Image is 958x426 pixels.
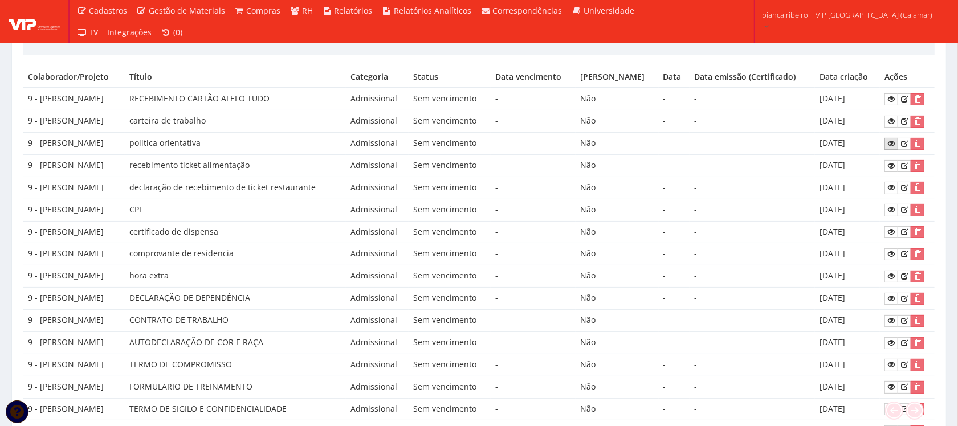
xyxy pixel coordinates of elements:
[89,5,128,16] span: Cadastros
[659,154,690,177] td: -
[302,5,313,16] span: RH
[23,288,125,310] td: 9 - [PERSON_NAME]
[690,177,815,199] td: -
[125,133,345,155] td: politica orientativa
[690,288,815,310] td: -
[23,310,125,332] td: 9 - [PERSON_NAME]
[409,398,490,420] td: Sem vencimento
[491,154,576,177] td: -
[125,265,345,288] td: hora extra
[576,199,659,221] td: Não
[690,354,815,376] td: -
[815,243,880,265] td: [DATE]
[659,133,690,155] td: -
[346,154,409,177] td: Admissional
[815,177,880,199] td: [DATE]
[346,243,409,265] td: Admissional
[491,398,576,420] td: -
[659,177,690,199] td: -
[23,154,125,177] td: 9 - [PERSON_NAME]
[23,376,125,398] td: 9 - [PERSON_NAME]
[491,310,576,332] td: -
[125,221,345,243] td: certificado de dispensa
[346,67,409,88] th: Categoria
[491,221,576,243] td: -
[815,199,880,221] td: [DATE]
[346,331,409,354] td: Admissional
[659,331,690,354] td: -
[815,354,880,376] td: [DATE]
[815,310,880,332] td: [DATE]
[125,398,345,420] td: TERMO DE SIGILO E CONFIDENCIALIDADE
[491,376,576,398] td: -
[491,331,576,354] td: -
[157,22,187,43] a: (0)
[659,110,690,133] td: -
[659,243,690,265] td: -
[108,27,152,38] span: Integrações
[409,177,490,199] td: Sem vencimento
[409,110,490,133] td: Sem vencimento
[491,199,576,221] td: -
[491,354,576,376] td: -
[23,265,125,288] td: 9 - [PERSON_NAME]
[409,288,490,310] td: Sem vencimento
[880,67,935,88] th: Ações
[346,133,409,155] td: Admissional
[815,154,880,177] td: [DATE]
[346,221,409,243] td: Admissional
[690,133,815,155] td: -
[346,376,409,398] td: Admissional
[659,310,690,332] td: -
[576,310,659,332] td: Não
[491,243,576,265] td: -
[491,67,576,88] th: Data vencimento
[409,88,490,110] td: Sem vencimento
[247,5,281,16] span: Compras
[659,354,690,376] td: -
[576,110,659,133] td: Não
[659,88,690,110] td: -
[659,221,690,243] td: -
[103,22,157,43] a: Integrações
[491,265,576,288] td: -
[690,67,815,88] th: Data emissão (Certificado)
[659,265,690,288] td: -
[23,199,125,221] td: 9 - [PERSON_NAME]
[690,110,815,133] td: -
[576,243,659,265] td: Não
[23,133,125,155] td: 9 - [PERSON_NAME]
[815,265,880,288] td: [DATE]
[346,310,409,332] td: Admissional
[690,398,815,420] td: -
[815,67,880,88] th: Data criação
[409,243,490,265] td: Sem vencimento
[659,398,690,420] td: -
[690,88,815,110] td: -
[23,398,125,420] td: 9 - [PERSON_NAME]
[23,221,125,243] td: 9 - [PERSON_NAME]
[493,5,562,16] span: Correspondências
[409,67,490,88] th: Status
[690,199,815,221] td: -
[690,310,815,332] td: -
[409,331,490,354] td: Sem vencimento
[815,110,880,133] td: [DATE]
[576,398,659,420] td: Não
[576,354,659,376] td: Não
[125,376,345,398] td: FORMULARIO DE TREINAMENTO
[576,221,659,243] td: Não
[409,310,490,332] td: Sem vencimento
[576,88,659,110] td: Não
[346,265,409,288] td: Admissional
[346,288,409,310] td: Admissional
[659,199,690,221] td: -
[346,110,409,133] td: Admissional
[690,331,815,354] td: -
[346,177,409,199] td: Admissional
[125,331,345,354] td: AUTODECLARAÇÃO DE COR E RAÇA
[125,88,345,110] td: RECEBIMENTO CARTÃO ALELO TUDO
[409,154,490,177] td: Sem vencimento
[659,288,690,310] td: -
[72,22,103,43] a: TV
